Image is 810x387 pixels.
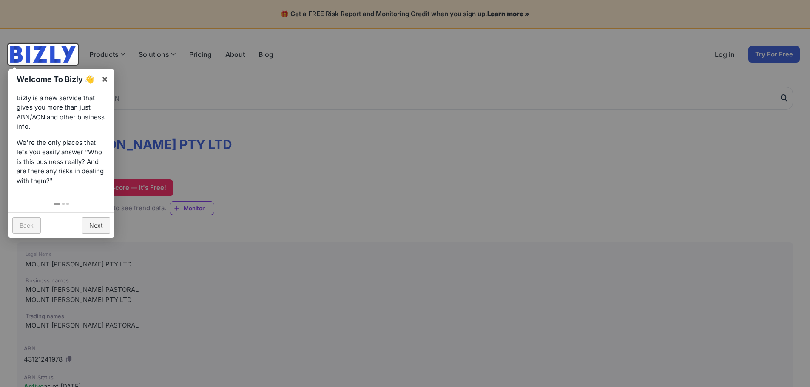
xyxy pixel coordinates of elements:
[12,217,41,234] a: Back
[17,138,106,186] p: We're the only places that lets you easily answer “Who is this business really? And are there any...
[17,93,106,132] p: Bizly is a new service that gives you more than just ABN/ACN and other business info.
[95,69,114,88] a: ×
[82,217,110,234] a: Next
[17,73,97,85] h1: Welcome To Bizly 👋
